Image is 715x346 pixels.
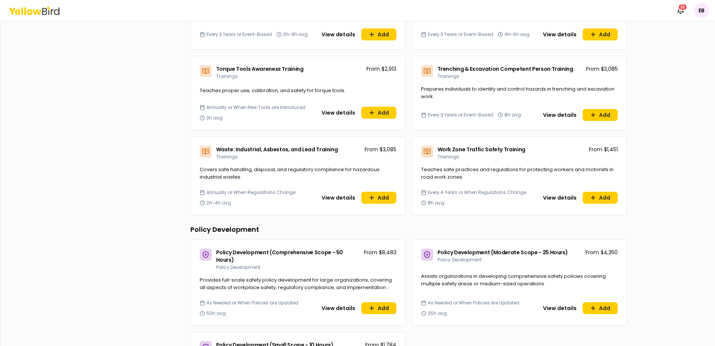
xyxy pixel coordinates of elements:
p: From $2,913 [366,65,396,73]
p: From $8,483 [364,249,396,256]
span: Provides full-scale safety policy development for large organizations, covering all aspects of wo... [200,276,392,298]
span: 50h avg [206,310,226,316]
span: Trainings [216,73,238,79]
span: Assists organizations in developing comprehensive safety policies covering multiple safety areas ... [421,273,606,287]
span: EB [694,3,709,18]
span: Torque Tools Awareness Training [216,65,304,73]
button: View details [538,109,581,121]
span: Policy Development (Moderate Scope - 25 Hours) [438,249,568,256]
button: View details [538,28,581,40]
span: Every 4 Years or When Regulations Change [428,189,526,195]
button: Add [361,192,396,204]
span: Policy Development [438,257,482,263]
button: Add [361,302,396,314]
button: View details [538,192,581,204]
button: View details [538,302,581,314]
span: Policy Development [216,264,260,270]
span: Trainings [438,154,459,160]
p: From $1,451 [589,146,618,153]
span: 4h-6h avg [504,31,530,37]
span: Trainings [216,154,238,160]
span: 2h-4h avg [283,31,308,37]
span: Annually or When Regulations Change [206,189,295,195]
span: Every 3 Years or Event-Based [428,31,493,37]
p: From $3,085 [365,146,396,153]
button: Add [583,28,618,40]
p: From $3,085 [586,65,618,73]
span: Trainings [438,73,459,79]
span: 8h avg [504,112,521,118]
button: Add [583,302,618,314]
button: Add [583,192,618,204]
button: Add [361,107,396,119]
span: 25h avg [428,310,447,316]
span: Teaches safe practices and regulations for protecting workers and motorists in road work zones. [421,166,614,180]
span: As Needed or When Policies are Updated [206,300,298,306]
button: Add [361,28,396,40]
span: Every 3 Years or Event-Based [428,112,493,118]
span: 2h-4h avg [206,200,231,206]
button: Add [583,109,618,121]
span: 8h avg [428,200,444,206]
p: From $4,350 [586,249,618,256]
span: As Needed or When Policies Are Updated [428,300,519,306]
button: 30 [673,3,688,18]
h3: Policy Development [190,224,627,235]
span: Prepares individuals to identify and control hazards in trenching and excavation work. [421,85,614,100]
span: Every 3 Years or Event-Based [206,31,272,37]
span: 2h avg [206,115,223,121]
span: Policy Development (Comprehensive Scope - 50 Hours) [216,249,343,264]
button: View details [317,192,360,204]
button: View details [317,107,360,119]
span: Covers safe handling, disposal, and regulatory compliance for hazardous industrial wastes. [200,166,380,180]
span: Trenching & Excavation Competent Person Training [438,65,573,73]
span: Work Zone Traffic Safety Training [438,146,525,153]
div: 30 [678,4,687,10]
button: View details [317,28,360,40]
button: View details [317,302,360,314]
span: Annually or When New Tools are Introduced [206,104,306,110]
span: Teaches proper use, calibration, and safety for torque tools. [200,87,346,94]
span: Waste: Industrial, Asbestos, and Lead Training [216,146,338,153]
